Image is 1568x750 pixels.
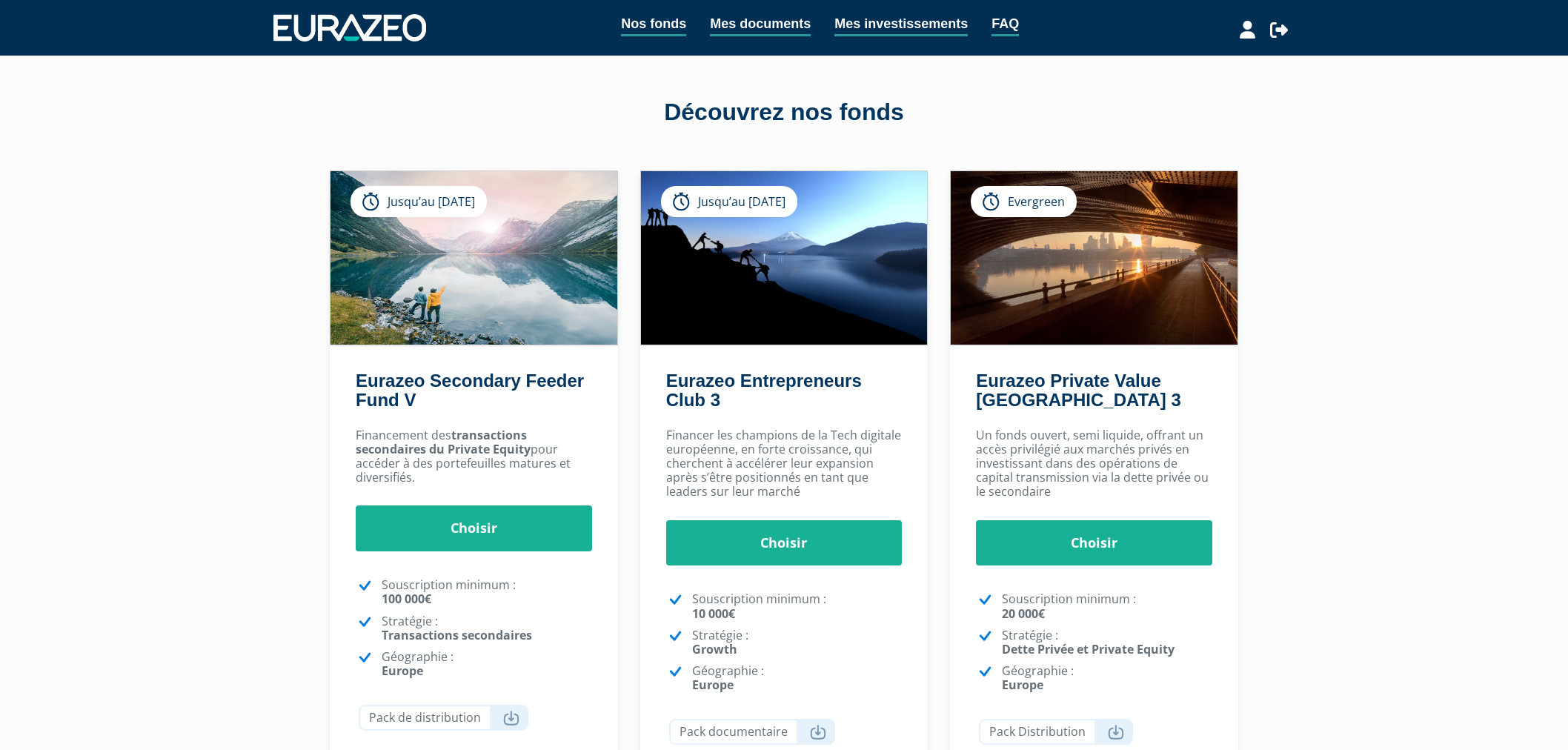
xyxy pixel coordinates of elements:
[382,627,532,643] strong: Transactions secondaires
[359,705,528,731] a: Pack de distribution
[666,520,903,566] a: Choisir
[351,186,487,217] div: Jusqu’au [DATE]
[971,186,1077,217] div: Evergreen
[273,14,426,41] img: 1732889491-logotype_eurazeo_blanc_rvb.png
[1002,628,1212,657] p: Stratégie :
[356,371,584,410] a: Eurazeo Secondary Feeder Fund V
[382,578,592,606] p: Souscription minimum :
[382,663,423,679] strong: Europe
[382,650,592,678] p: Géographie :
[666,371,862,410] a: Eurazeo Entrepreneurs Club 3
[382,591,431,607] strong: 100 000€
[692,592,903,620] p: Souscription minimum :
[1002,592,1212,620] p: Souscription minimum :
[641,171,928,345] img: Eurazeo Entrepreneurs Club 3
[1002,677,1043,693] strong: Europe
[362,96,1206,130] div: Découvrez nos fonds
[382,614,592,643] p: Stratégie :
[356,427,531,457] strong: transactions secondaires du Private Equity
[1002,664,1212,692] p: Géographie :
[666,428,903,500] p: Financer les champions de la Tech digitale européenne, en forte croissance, qui cherchent à accél...
[330,171,617,345] img: Eurazeo Secondary Feeder Fund V
[976,428,1212,500] p: Un fonds ouvert, semi liquide, offrant un accès privilégié aux marchés privés en investissant dan...
[692,641,737,657] strong: Growth
[976,371,1180,410] a: Eurazeo Private Value [GEOGRAPHIC_DATA] 3
[834,13,968,36] a: Mes investissements
[621,13,686,36] a: Nos fonds
[356,428,592,485] p: Financement des pour accéder à des portefeuilles matures et diversifiés.
[1002,605,1045,622] strong: 20 000€
[710,13,811,36] a: Mes documents
[669,719,835,745] a: Pack documentaire
[692,605,735,622] strong: 10 000€
[692,677,734,693] strong: Europe
[951,171,1238,345] img: Eurazeo Private Value Europe 3
[356,505,592,551] a: Choisir
[692,628,903,657] p: Stratégie :
[979,719,1133,745] a: Pack Distribution
[976,520,1212,566] a: Choisir
[661,186,797,217] div: Jusqu’au [DATE]
[991,13,1019,36] a: FAQ
[692,664,903,692] p: Géographie :
[1002,641,1175,657] strong: Dette Privée et Private Equity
